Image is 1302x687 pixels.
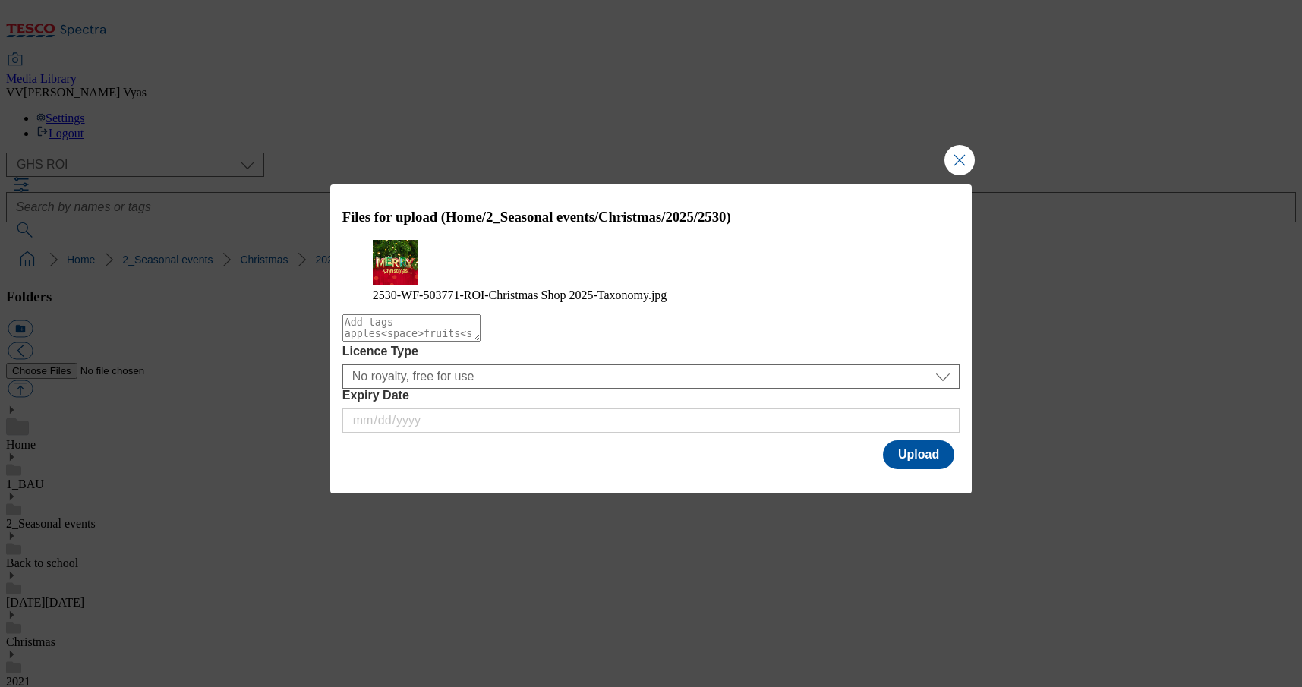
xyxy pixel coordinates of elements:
label: Licence Type [342,345,960,358]
h3: Files for upload (Home/2_Seasonal events/Christmas/2025/2530) [342,209,960,225]
figcaption: 2530-WF-503771-ROI-Christmas Shop 2025-Taxonomy.jpg [373,288,930,302]
img: preview [373,240,418,285]
button: Close Modal [944,145,975,175]
label: Expiry Date [342,389,960,402]
button: Upload [883,440,954,469]
div: Modal [330,184,973,493]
